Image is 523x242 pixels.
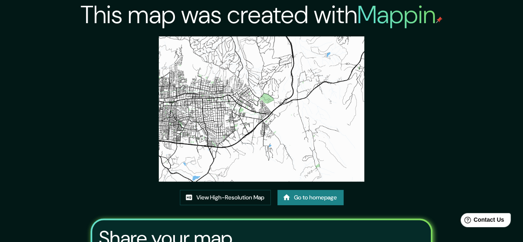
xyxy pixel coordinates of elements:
iframe: Help widget launcher [449,210,514,233]
img: mappin-pin [436,17,442,23]
a: View High-Resolution Map [180,190,271,205]
a: Go to homepage [277,190,344,205]
img: created-map [159,36,364,182]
